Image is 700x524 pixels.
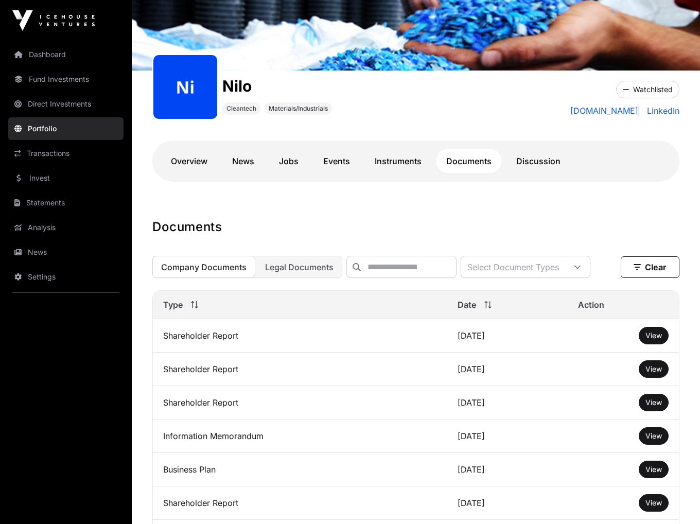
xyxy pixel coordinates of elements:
[8,93,124,115] a: Direct Investments
[639,360,669,378] button: View
[161,149,218,173] a: Overview
[461,256,565,277] div: Select Document Types
[436,149,502,173] a: Documents
[616,81,679,98] button: Watchlisted
[645,398,662,407] span: View
[161,149,671,173] nav: Tabs
[157,59,213,115] img: nilo164.png
[265,262,334,272] span: Legal Documents
[8,43,124,66] a: Dashboard
[153,420,447,453] td: Information Memorandum
[645,431,662,440] span: View
[643,104,679,117] a: LinkedIn
[570,104,639,117] a: [DOMAIN_NAME]
[649,475,700,524] iframe: Chat Widget
[153,319,447,353] td: Shareholder Report
[645,465,662,474] span: View
[364,149,432,173] a: Instruments
[645,364,662,373] span: View
[639,394,669,411] button: View
[447,353,568,386] td: [DATE]
[269,149,309,173] a: Jobs
[269,104,328,113] span: Materials/Industrials
[12,10,95,31] img: Icehouse Ventures Logo
[8,266,124,288] a: Settings
[447,319,568,353] td: [DATE]
[153,353,447,386] td: Shareholder Report
[621,256,679,278] button: Clear
[226,104,256,113] span: Cleantech
[152,219,679,235] h1: Documents
[506,149,571,173] a: Discussion
[645,431,662,441] a: View
[222,77,332,95] h1: Nilo
[639,427,669,445] button: View
[153,453,447,486] td: Business Plan
[153,486,447,520] td: Shareholder Report
[447,453,568,486] td: [DATE]
[639,494,669,512] button: View
[161,262,247,272] span: Company Documents
[458,299,476,311] span: Date
[645,364,662,374] a: View
[645,464,662,475] a: View
[8,191,124,214] a: Statements
[645,331,662,340] span: View
[8,167,124,189] a: Invest
[163,299,183,311] span: Type
[222,149,265,173] a: News
[645,397,662,408] a: View
[8,216,124,239] a: Analysis
[578,299,604,311] span: Action
[8,117,124,140] a: Portfolio
[8,142,124,165] a: Transactions
[8,241,124,264] a: News
[313,149,360,173] a: Events
[447,486,568,520] td: [DATE]
[8,68,124,91] a: Fund Investments
[153,386,447,420] td: Shareholder Report
[645,498,662,507] span: View
[256,256,342,278] button: Legal Documents
[639,327,669,344] button: View
[447,386,568,420] td: [DATE]
[639,461,669,478] button: View
[645,498,662,508] a: View
[447,420,568,453] td: [DATE]
[645,330,662,341] a: View
[152,256,255,278] button: Company Documents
